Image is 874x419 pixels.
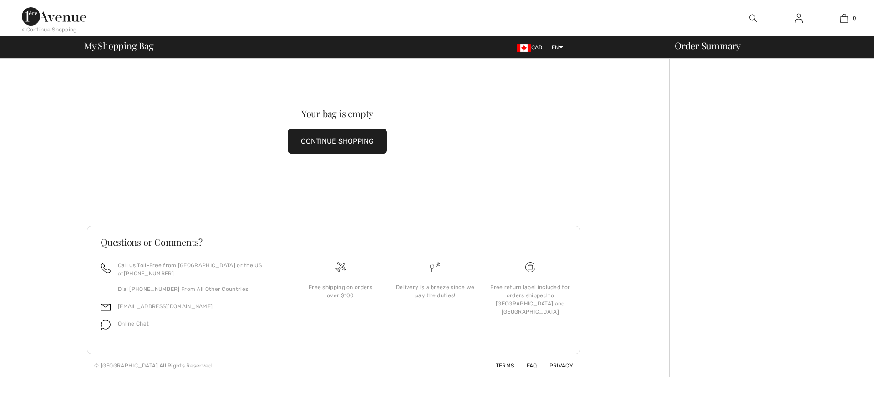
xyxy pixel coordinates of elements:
span: 0 [853,14,856,22]
img: chat [101,320,111,330]
a: Sign In [788,13,810,24]
h3: Questions or Comments? [101,238,567,247]
div: Free shipping on orders over $100 [300,283,381,300]
a: Terms [485,362,514,369]
span: My Shopping Bag [84,41,154,50]
div: Your bag is empty [112,109,563,118]
a: [PHONE_NUMBER] [124,270,174,277]
div: < Continue Shopping [22,26,77,34]
img: call [101,263,111,273]
span: Online Chat [118,321,149,327]
a: [EMAIL_ADDRESS][DOMAIN_NAME] [118,303,213,310]
a: 0 [822,13,866,24]
img: 1ère Avenue [22,7,86,26]
p: Call us Toll-Free from [GEOGRAPHIC_DATA] or the US at [118,261,282,278]
div: Order Summary [664,41,869,50]
button: CONTINUE SHOPPING [288,129,387,154]
div: Free return label included for orders shipped to [GEOGRAPHIC_DATA] and [GEOGRAPHIC_DATA] [490,283,570,316]
img: search the website [749,13,757,24]
span: EN [552,44,563,51]
img: Free shipping on orders over $100 [525,262,535,272]
img: Free shipping on orders over $100 [335,262,346,272]
a: FAQ [516,362,537,369]
div: Delivery is a breeze since we pay the duties! [395,283,475,300]
p: Dial [PHONE_NUMBER] From All Other Countries [118,285,282,293]
a: Privacy [539,362,573,369]
img: Canadian Dollar [517,44,531,52]
div: © [GEOGRAPHIC_DATA] All Rights Reserved [94,362,212,370]
img: Delivery is a breeze since we pay the duties! [430,262,440,272]
span: CAD [517,44,546,51]
img: My Info [795,13,803,24]
img: My Bag [840,13,848,24]
img: email [101,302,111,312]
